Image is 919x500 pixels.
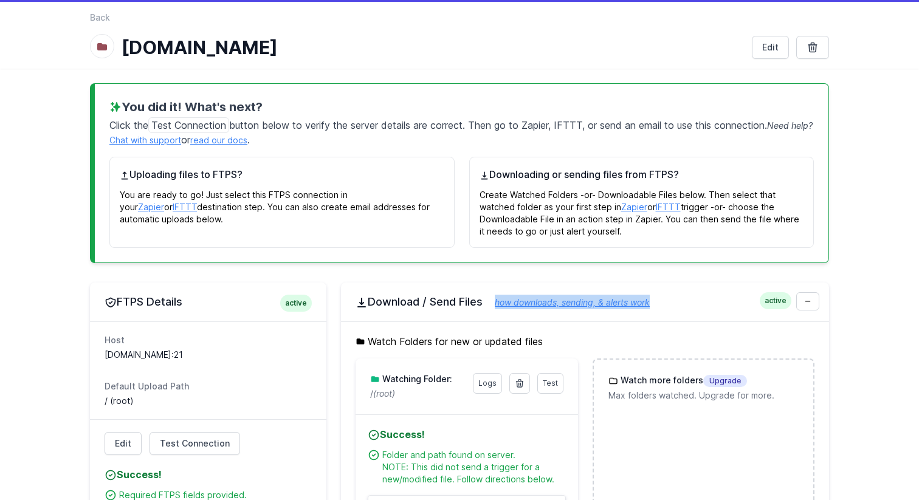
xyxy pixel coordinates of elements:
a: Zapier [621,202,647,212]
p: Create Watched Folders -or- Downloadable Files below. Then select that watched folder as your fir... [480,182,804,238]
span: active [280,295,312,312]
a: Watch more foldersUpgrade Max folders watched. Upgrade for more. [594,360,813,416]
h3: Watch more folders [618,374,747,387]
span: Need help? [767,120,813,131]
p: Max folders watched. Upgrade for more. [608,389,799,402]
p: Click the button below to verify the server details are correct. Then go to Zapier, IFTTT, or sen... [109,115,814,147]
span: Test [543,378,558,388]
dd: / (root) [105,395,312,407]
a: Test [537,373,563,394]
span: active [760,292,791,309]
dt: Host [105,334,312,346]
p: You are ready to go! Just select this FTPS connection in your or destination step. You can also c... [120,182,444,225]
a: Edit [105,432,142,455]
a: Logs [473,373,502,394]
span: Upgrade [703,375,747,387]
p: / [370,388,465,400]
a: read our docs [190,135,247,145]
nav: Breadcrumb [90,12,829,31]
i: (root) [373,388,395,399]
a: how downloads, sending, & alerts work [483,297,650,307]
h4: Success! [105,467,312,482]
h1: [DOMAIN_NAME] [122,36,742,58]
dt: Default Upload Path [105,380,312,392]
iframe: Drift Widget Chat Controller [858,439,904,485]
a: Test Connection [150,432,240,455]
h2: FTPS Details [105,295,312,309]
a: IFTTT [173,202,197,212]
a: IFTTT [656,202,681,212]
h4: Uploading files to FTPS? [120,167,444,182]
h3: Watching Folder: [380,373,452,385]
a: Edit [752,36,789,59]
span: Test Connection [148,117,229,133]
h4: Downloading or sending files from FTPS? [480,167,804,182]
a: Zapier [138,202,164,212]
span: Test Connection [160,437,230,450]
h4: Success! [368,427,565,442]
h3: You did it! What's next? [109,98,814,115]
a: Back [90,12,110,24]
h5: Watch Folders for new or updated files [356,334,814,349]
dd: [DOMAIN_NAME]:21 [105,349,312,361]
div: Folder and path found on server. NOTE: This did not send a trigger for a new/modified file. Follo... [382,449,565,485]
h2: Download / Send Files [356,295,814,309]
a: Chat with support [109,135,181,145]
